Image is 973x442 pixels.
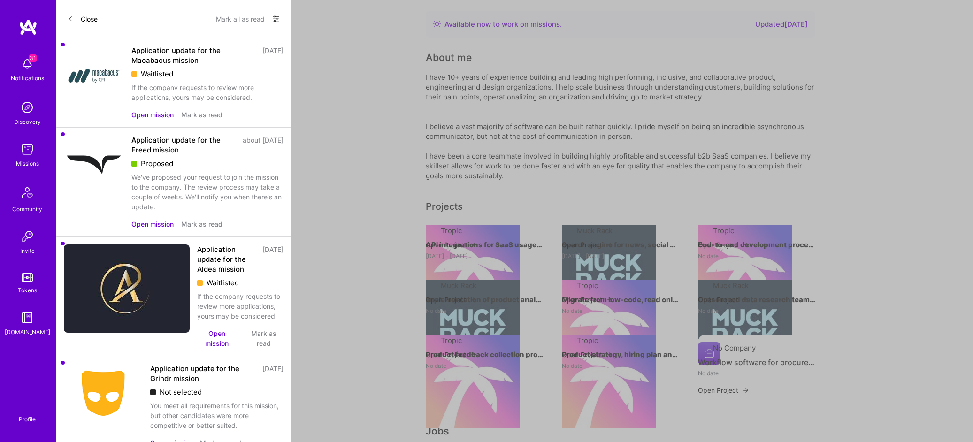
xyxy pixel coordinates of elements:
[14,117,41,127] div: Discovery
[131,46,257,65] div: Application update for the Macabacus mission
[18,227,37,246] img: Invite
[16,182,38,204] img: Community
[216,11,265,26] button: Mark all as read
[197,291,283,321] div: If the company requests to review more applications, yours may be considered.
[64,244,190,333] img: Company Logo
[131,219,174,229] button: Open mission
[150,387,283,397] div: Not selected
[245,328,283,348] button: Mark as read
[262,244,283,274] div: [DATE]
[181,219,222,229] button: Mark as read
[12,204,42,214] div: Community
[18,285,37,295] div: Tokens
[181,110,222,120] button: Mark as read
[19,19,38,36] img: logo
[11,73,44,83] div: Notifications
[243,135,283,155] div: about [DATE]
[18,98,37,117] img: discovery
[197,328,237,348] button: Open mission
[64,364,143,423] img: Company Logo
[131,172,283,212] div: We've proposed your request to join the mission to the company. The review process may take a cou...
[29,54,37,62] span: 31
[20,246,35,256] div: Invite
[15,404,39,423] a: Profile
[68,11,98,26] button: Close
[131,110,174,120] button: Open mission
[197,278,283,288] div: Waitlisted
[150,401,283,430] div: You meet all requirements for this mission, but other candidates were more competitive or better ...
[19,414,36,423] div: Profile
[262,46,283,65] div: [DATE]
[131,159,283,168] div: Proposed
[18,54,37,73] img: bell
[262,364,283,383] div: [DATE]
[131,83,283,102] div: If the company requests to review more applications, yours may be considered.
[5,327,50,337] div: [DOMAIN_NAME]
[131,69,283,79] div: Waitlisted
[150,364,257,383] div: Application update for the Grindr mission
[131,135,237,155] div: Application update for the Freed mission
[18,140,37,159] img: teamwork
[18,308,37,327] img: guide book
[197,244,257,274] div: Application update for the Aldea mission
[22,273,33,282] img: tokens
[64,135,124,195] img: Company Logo
[64,46,124,106] img: Company Logo
[16,159,39,168] div: Missions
